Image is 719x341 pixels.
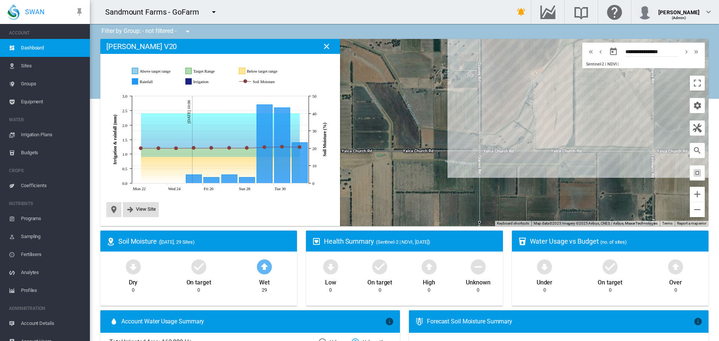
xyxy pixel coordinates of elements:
md-icon: icon-magnify [693,146,702,155]
div: Water Usage vs Budget [530,237,703,246]
span: Coefficients [21,177,84,195]
span: CROPS [9,165,84,177]
button: icon-chevron-double-right [691,47,701,56]
tspan: Soil Moisture (%) [322,123,327,156]
button: icon-menu-down [206,4,221,19]
circle: Soil Moisture Sep 27, 2025 20.096328413654174 [228,146,231,149]
tspan: 50 [312,94,316,98]
g: Rainfall Sep 30, 2025 2.6 [274,108,290,183]
span: NUTRIENTS [9,198,84,210]
g: Rainfall Oct 01, 2025 1.4 [292,143,308,183]
tspan: Sun 28 [239,186,251,191]
button: icon-magnify [690,143,705,158]
span: Map data ©2025 Imagery ©2025 Airbus, CNES / Airbus, Maxar Technologies [534,221,658,225]
g: Rainfall Sep 29, 2025 2.7 [257,105,273,183]
g: Rainfall Sep 28, 2025 0.2 [239,177,255,183]
span: SWAN [25,7,45,16]
md-icon: icon-chevron-right [682,47,691,56]
md-icon: icon-water [109,317,118,326]
span: ADMINISTRATION [9,302,84,314]
tspan: 40 [312,112,316,116]
div: Dry [129,275,138,287]
g: Target Range [186,68,231,74]
md-icon: icon-menu-down [209,7,218,16]
md-icon: icon-chevron-double-right [692,47,700,56]
div: On target [186,275,211,287]
tspan: [DATE] 10:06 [186,100,191,124]
circle: Soil Moisture Sep 29, 2025 20.58408210341354 [263,146,266,149]
tspan: Tue 30 [274,186,286,191]
tspan: 1.5 [122,138,128,142]
span: Equipment [21,93,84,111]
md-icon: icon-checkbox-marked-circle [371,258,389,275]
tspan: Fri 26 [204,186,214,191]
tspan: 2.0 [122,123,128,128]
g: Above target range [132,68,178,74]
md-icon: icon-minus-circle [469,258,487,275]
span: Budgets [21,144,84,162]
tspan: 10 [312,164,316,168]
g: Rainfall Sep 25, 2025 0.3 [186,175,202,183]
circle: Soil Moisture Sep 23, 2025 20.021254618466767 [157,147,160,150]
span: WATER [9,114,84,126]
tspan: 2.5 [122,109,128,113]
md-icon: icon-cup-water [518,237,527,246]
tspan: 0.0 [122,181,128,186]
tspan: 0 [312,181,315,186]
circle: Soil Moisture Sep 24, 2025 20.01062730923338 [175,147,178,150]
div: 29 [262,287,267,293]
md-icon: icon-information [694,317,703,326]
g: Soil Moisture [239,78,291,85]
span: Account Water Usage Summary [121,317,385,326]
md-icon: icon-checkbox-marked-circle [601,258,619,275]
md-icon: icon-cog [693,101,702,110]
span: (no. of sites) [600,239,627,245]
span: Sentinel-2 | NDVI [586,62,616,67]
span: Analytes [21,264,84,281]
span: | [618,62,619,67]
circle: Soil Moisture Sep 28, 2025 20.088164206827084 [245,146,248,149]
md-icon: icon-chevron-down [704,7,713,16]
md-icon: icon-bell-ring [517,7,526,16]
md-icon: Click here for help [606,7,624,16]
div: Under [537,275,553,287]
md-icon: icon-information [385,317,394,326]
circle: Soil Moisture Oct 01, 2025 20.686020525853387 [298,146,301,149]
div: Soil Moisture [118,237,291,246]
button: icon-select-all [690,165,705,180]
tspan: 3.0 [122,94,128,98]
button: icon-chevron-right [682,47,691,56]
button: md-calendar [606,44,621,59]
div: 0 [428,287,430,293]
tspan: Irrigation & rainfall (mm) [112,115,118,164]
md-icon: icon-arrow-down-bold-circle [124,258,142,275]
circle: Soil Moisture Sep 30, 2025 20.81204105170677 [280,145,283,148]
tspan: Mon 22 [133,186,146,191]
img: profile.jpg [637,4,652,19]
span: Groups [21,75,84,93]
h2: [PERSON_NAME] V20 [106,42,177,51]
md-icon: icon-menu-down [183,27,192,36]
md-icon: icon-close [322,42,331,51]
tspan: 30 [312,129,316,133]
div: 0 [329,287,332,293]
a: Terms [662,221,673,225]
button: icon-map-marker [109,205,118,214]
div: Filter by Group: - not filtered - [96,24,197,39]
div: 0 [477,287,479,293]
button: icon-chevron-left [596,47,606,56]
md-icon: icon-pin [75,7,84,16]
g: Rainfall Sep 26, 2025 0.2 [204,177,219,183]
div: High [423,275,435,287]
md-icon: icon-arrow-up-bold-circle [255,258,273,275]
span: Dashboard [21,39,84,57]
circle: Soil Moisture Sep 25, 2025 20.06531365461669 [192,146,195,149]
g: Below target range [239,68,285,74]
button: icon-bell-ring [514,4,529,19]
button: Toggle fullscreen view [690,76,705,91]
span: Fertilisers [21,246,84,264]
span: (Admin) [672,16,686,20]
g: Irrigation [186,78,231,85]
button: icon-cog [690,98,705,113]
